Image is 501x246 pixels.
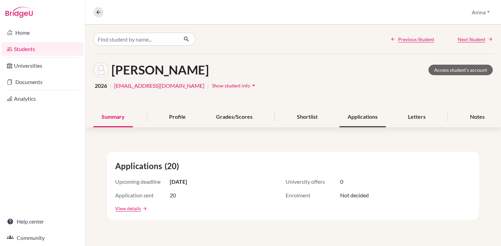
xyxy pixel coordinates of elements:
[141,206,147,211] a: arrow_forward
[5,7,33,18] img: Bridge-U
[115,205,141,212] a: View details
[1,59,83,72] a: Universities
[212,83,250,88] span: Show student info
[93,107,133,127] div: Summary
[111,63,209,77] h1: [PERSON_NAME]
[286,191,340,199] span: Enrolment
[1,92,83,105] a: Analytics
[95,82,107,90] span: 2026
[208,107,261,127] div: Grades/Scores
[115,191,170,199] span: Application sent
[289,107,326,127] div: Shortlist
[207,82,209,90] span: |
[340,191,369,199] span: Not decided
[114,82,204,90] a: [EMAIL_ADDRESS][DOMAIN_NAME]
[1,42,83,56] a: Students
[428,65,493,75] a: Access student's account
[340,178,343,186] span: 0
[458,36,493,43] a: Next Student
[286,178,340,186] span: University offers
[1,231,83,245] a: Community
[462,107,493,127] div: Notes
[469,6,493,19] button: Amna
[400,107,434,127] div: Letters
[1,26,83,39] a: Home
[161,107,194,127] div: Profile
[115,160,165,172] span: Applications
[1,75,83,89] a: Documents
[250,82,257,89] i: arrow_drop_down
[165,160,182,172] span: (20)
[398,36,434,43] span: Previous Student
[339,107,386,127] div: Applications
[93,62,109,78] img: Shahraiz Bhatti's avatar
[458,36,485,43] span: Next Student
[391,36,434,43] a: Previous Student
[170,191,176,199] span: 20
[212,80,257,91] button: Show student infoarrow_drop_down
[115,178,170,186] span: Upcoming deadline
[110,82,111,90] span: |
[1,215,83,228] a: Help center
[170,178,187,186] span: [DATE]
[93,33,178,46] input: Find student by name...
